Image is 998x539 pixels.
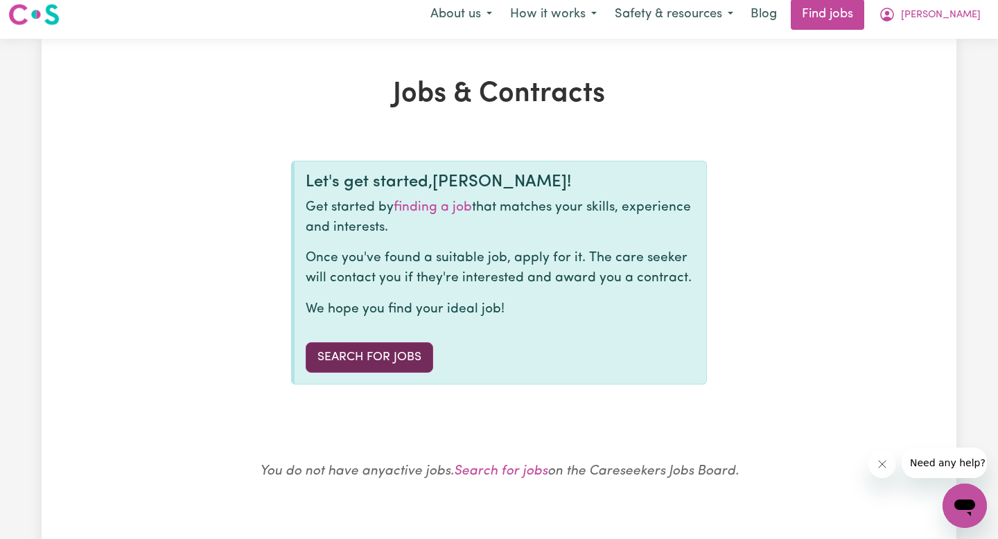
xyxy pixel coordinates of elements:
iframe: Close message [868,450,896,478]
iframe: Button to launch messaging window [943,484,987,528]
img: Careseekers logo [8,2,60,27]
div: Let's get started, [PERSON_NAME] ! [306,173,695,193]
em: You do not have any active jobs . on the Careseekers Jobs Board. [260,465,739,478]
a: finding a job [394,201,472,214]
p: Once you've found a suitable job, apply for it. The care seeker will contact you if they're inter... [306,249,695,289]
iframe: Message from company [902,448,987,478]
h1: Jobs & Contracts [126,78,872,111]
p: Get started by that matches your skills, experience and interests. [306,198,695,238]
a: Search for jobs [454,465,548,478]
p: We hope you find your ideal job! [306,300,695,320]
a: Search for Jobs [306,342,433,373]
span: [PERSON_NAME] [901,8,981,23]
